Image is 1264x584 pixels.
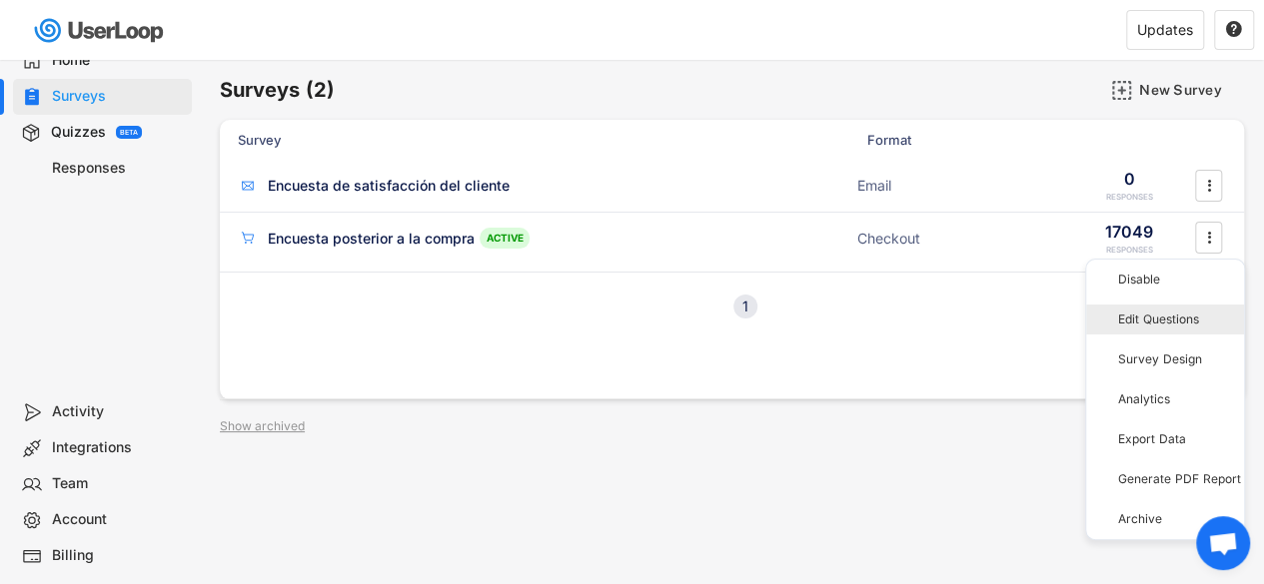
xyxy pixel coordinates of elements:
[1124,168,1135,190] div: 0
[1225,21,1243,39] button: 
[52,510,184,529] div: Account
[52,402,184,421] div: Activity
[857,176,1057,196] div: Email
[238,131,855,149] div: Survey
[867,131,1067,149] div: Format
[30,10,171,51] img: userloop-logo-01.svg
[1105,221,1153,243] div: 17049
[1118,511,1244,527] div: Archive
[220,77,335,104] h6: Surveys (2)
[1118,272,1244,288] div: Disable
[1207,175,1211,196] text: 
[1226,20,1242,38] text: 
[52,159,184,178] div: Responses
[268,229,475,249] div: Encuesta posterior a la compra
[268,176,510,196] div: Encuesta de satisfacción del cliente
[480,228,530,249] div: ACTIVE
[52,51,184,70] div: Home
[220,420,305,432] div: Show archived
[1111,80,1132,101] img: AddMajor.svg
[1118,471,1244,487] div: Generate PDF Report
[52,546,184,565] div: Billing
[1106,192,1153,203] div: RESPONSES
[52,474,184,493] div: Team
[1199,223,1219,253] button: 
[52,438,184,457] div: Integrations
[1118,311,1244,327] div: Edit Questions
[1199,171,1219,201] button: 
[1118,391,1244,407] div: Analytics
[1118,351,1244,367] div: Survey Design
[1139,81,1239,99] div: New Survey
[1196,516,1250,570] div: Bate-papo aberto
[1137,23,1193,37] div: Updates
[1106,245,1153,256] div: RESPONSES
[733,299,757,313] div: 1
[51,123,106,142] div: Quizzes
[120,129,138,136] div: BETA
[1118,431,1244,447] div: Export Data
[1207,228,1211,249] text: 
[52,87,184,106] div: Surveys
[857,229,1057,249] div: Checkout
